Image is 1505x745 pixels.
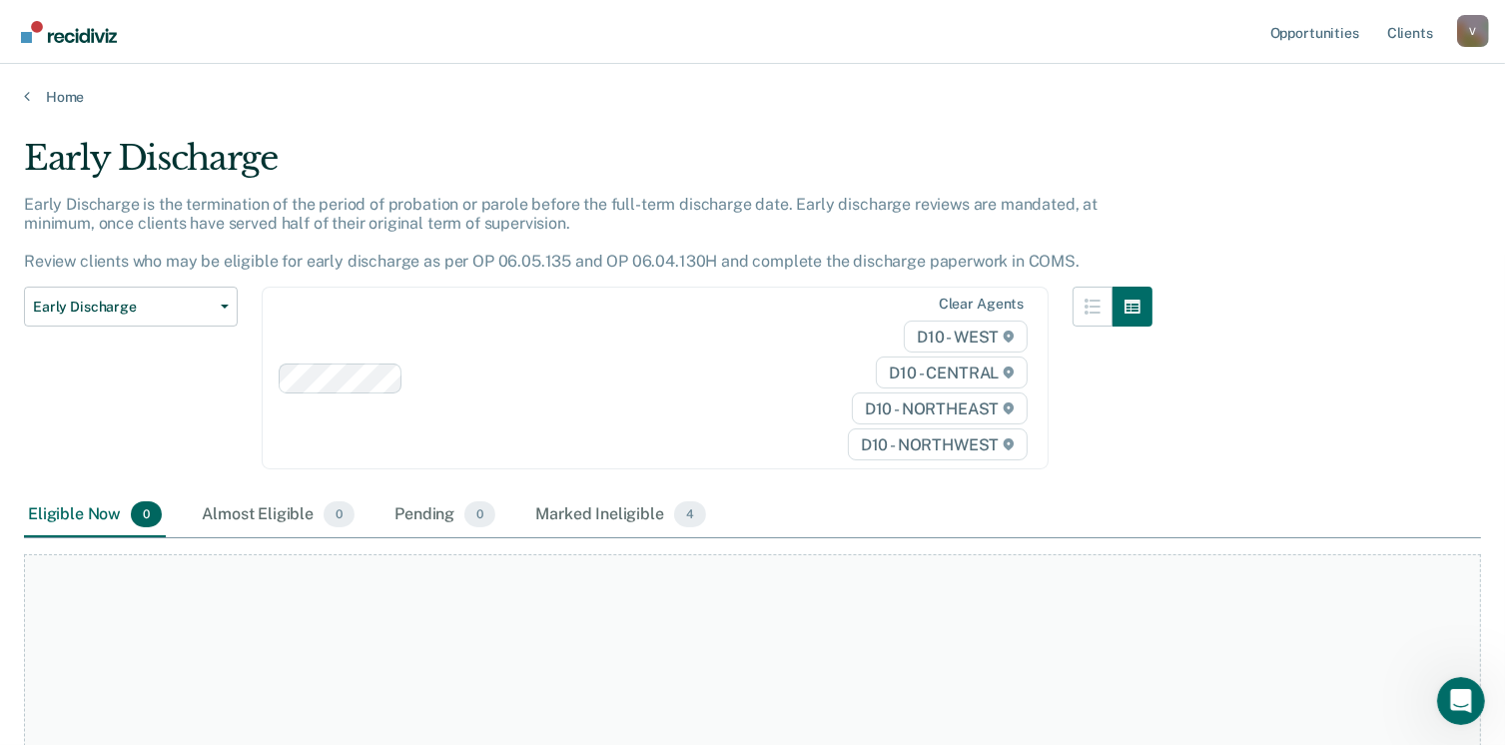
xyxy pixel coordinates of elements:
span: 0 [464,501,495,527]
div: Clear agents [939,296,1024,313]
div: Almost Eligible0 [198,493,359,537]
div: Early Discharge [24,138,1152,195]
div: V [1457,15,1489,47]
img: Recidiviz [21,21,117,43]
span: D10 - NORTHEAST [852,392,1028,424]
span: D10 - NORTHWEST [848,428,1028,460]
button: Early Discharge [24,287,238,327]
div: Pending0 [390,493,499,537]
span: 0 [131,501,162,527]
span: Early Discharge [33,299,213,316]
span: D10 - WEST [904,321,1028,353]
p: Early Discharge is the termination of the period of probation or parole before the full-term disc... [24,195,1098,272]
iframe: Intercom live chat [1437,677,1485,725]
div: Eligible Now0 [24,493,166,537]
div: Marked Ineligible4 [531,493,710,537]
button: Profile dropdown button [1457,15,1489,47]
span: D10 - CENTRAL [876,357,1028,388]
span: 4 [674,501,706,527]
a: Home [24,88,1481,106]
span: 0 [324,501,355,527]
